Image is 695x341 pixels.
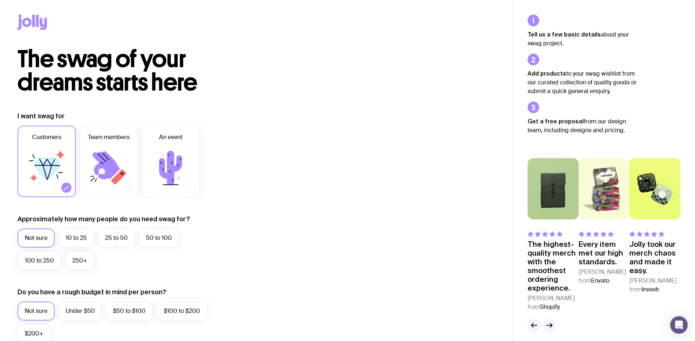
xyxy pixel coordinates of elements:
label: Under $50 [58,302,102,321]
p: about your swag project. [528,30,637,48]
label: 25 to 50 [98,229,135,248]
cite: [PERSON_NAME] from [629,276,680,294]
label: Not sure [18,302,55,321]
p: Jolly took our merch chaos and made it easy. [629,240,680,275]
span: An event [159,133,182,142]
strong: Add products [528,70,566,77]
label: Not sure [18,229,55,248]
p: The highest-quality merch with the smoothest ordering experience. [528,240,579,292]
label: 10 to 25 [58,229,94,248]
p: from our design team, including designs and pricing. [528,117,637,135]
label: Approximately how many people do you need swag for? [18,215,190,223]
label: 250+ [65,251,94,270]
label: $50 to $100 [106,302,153,321]
strong: Get a free proposal [528,118,584,124]
label: I want swag for [18,112,65,120]
label: 100 to 250 [18,251,61,270]
span: Investr [642,286,660,293]
p: Every item met our high standards. [579,240,630,266]
strong: Tell us a few basic details [528,31,601,38]
span: The swag of your dreams starts here [18,45,197,97]
label: 50 to 100 [139,229,179,248]
label: Do you have a rough budget in mind per person? [18,288,166,296]
span: Customers [32,133,61,142]
span: Shopify [540,303,560,311]
span: Envato [591,277,609,284]
cite: [PERSON_NAME] from [579,268,630,285]
div: Open Intercom Messenger [670,316,688,334]
label: $100 to $200 [157,302,207,321]
cite: [PERSON_NAME] from [528,294,579,311]
span: Team members [88,133,130,142]
p: to your swag wishlist from our curated collection of quality goods or submit a quick general enqu... [528,69,637,96]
